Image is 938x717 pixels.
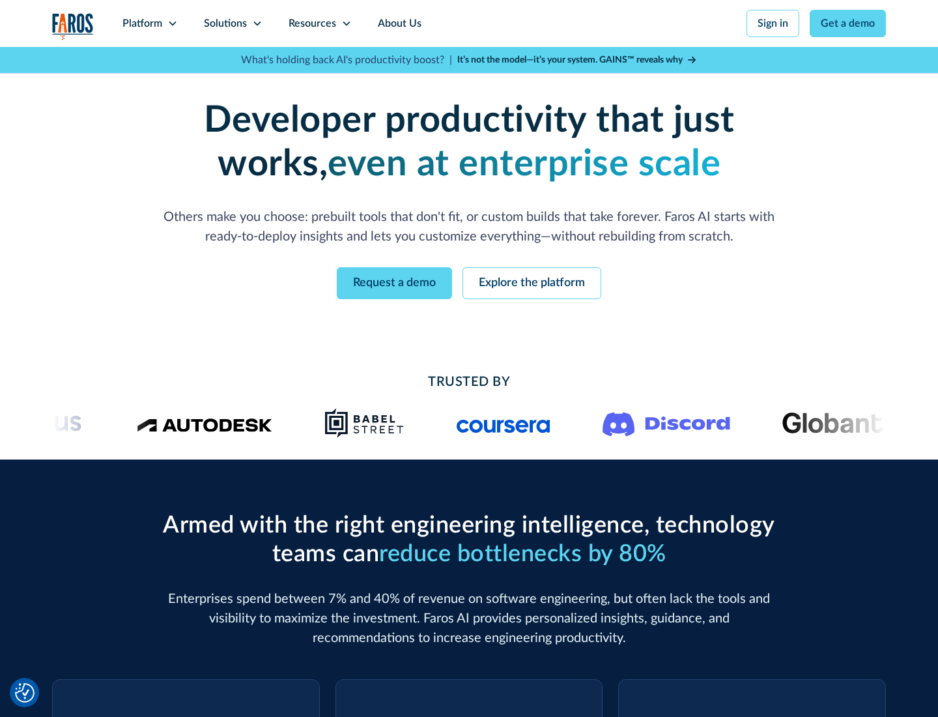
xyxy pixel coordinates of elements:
div: Platform [122,16,162,31]
p: What's holding back AI's productivity boost? | [241,52,452,68]
h2: Armed with the right engineering intelligence, technology teams can [156,512,782,568]
button: Cookie Settings [15,683,35,703]
div: Solutions [204,16,247,31]
a: Sign in [746,10,799,37]
a: Explore the platform [462,267,601,299]
img: Babel Street logo png [324,407,405,439]
img: Logo of the analytics and reporting company Faros. [52,13,94,40]
a: Get a demo [810,10,886,37]
strong: Developer productivity that just works, [204,102,735,183]
a: It’s not the model—it’s your system. GAINS™ reveals why [457,53,697,67]
img: Logo of the communication platform Discord. [603,409,730,437]
strong: It’s not the model—it’s your system. GAINS™ reveals why [457,55,683,65]
span: reduce bottlenecks by 80% [379,542,666,566]
a: Request a demo [337,267,452,299]
img: Logo of the online learning platform Coursera. [457,413,550,433]
p: Others make you choose: prebuilt tools that don't fit, or custom builds that take forever. Faros ... [156,207,782,246]
p: Enterprises spend between 7% and 40% of revenue on software engineering, but often lack the tools... [156,589,782,648]
strong: even at enterprise scale [328,146,720,183]
h2: Trusted By [156,372,782,392]
a: home [52,13,94,40]
img: Logo of the design software company Autodesk. [137,415,272,432]
img: Revisit consent button [15,683,35,703]
div: Resources [289,16,336,31]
